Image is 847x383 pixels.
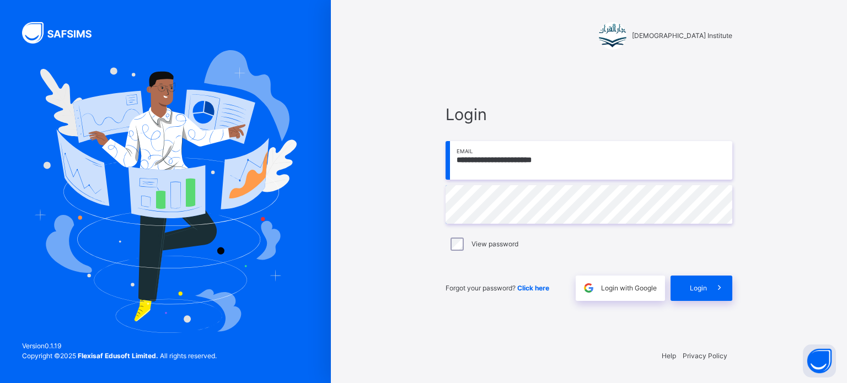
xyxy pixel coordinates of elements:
[662,352,676,360] a: Help
[22,22,105,44] img: SAFSIMS Logo
[517,284,549,292] a: Click here
[446,103,732,126] span: Login
[582,282,595,294] img: google.396cfc9801f0270233282035f929180a.svg
[22,352,217,360] span: Copyright © 2025 All rights reserved.
[78,352,158,360] strong: Flexisaf Edusoft Limited.
[471,239,518,249] label: View password
[34,50,297,332] img: Hero Image
[690,283,707,293] span: Login
[446,284,549,292] span: Forgot your password?
[803,344,836,377] button: Open asap
[683,352,727,360] a: Privacy Policy
[22,341,217,351] span: Version 0.1.19
[601,283,657,293] span: Login with Google
[632,31,732,41] span: [DEMOGRAPHIC_DATA] Institute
